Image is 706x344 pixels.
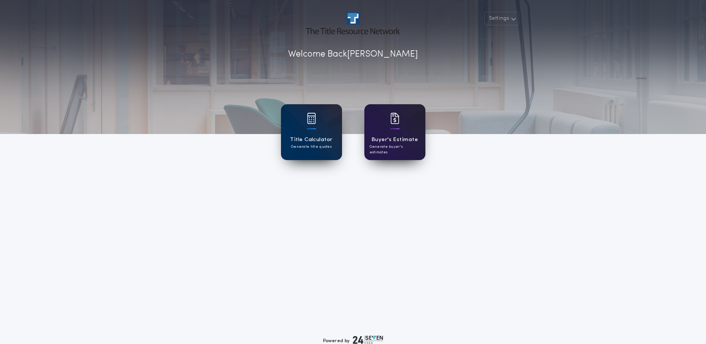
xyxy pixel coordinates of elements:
[281,104,342,160] a: card iconTitle CalculatorGenerate title quotes
[370,144,420,155] p: Generate buyer's estimates
[306,12,400,34] img: account-logo
[371,136,418,144] h1: Buyer's Estimate
[291,144,332,150] p: Generate title quotes
[484,12,519,25] button: Settings
[364,104,425,160] a: card iconBuyer's EstimateGenerate buyer's estimates
[288,48,418,61] p: Welcome Back [PERSON_NAME]
[307,113,316,124] img: card icon
[290,136,332,144] h1: Title Calculator
[390,113,399,124] img: card icon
